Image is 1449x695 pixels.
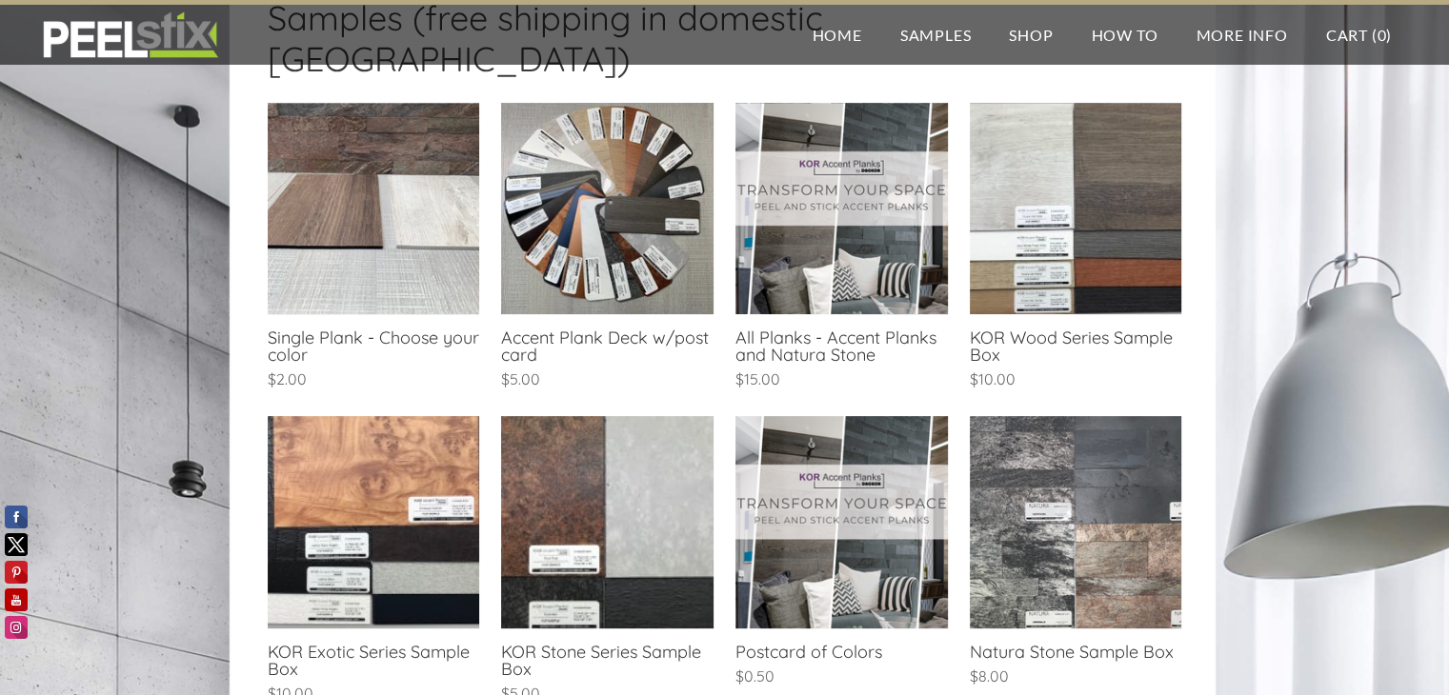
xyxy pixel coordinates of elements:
a: More Info [1177,5,1306,65]
a: Cart (0) [1307,5,1411,65]
span: 0 [1377,26,1386,44]
a: Home [794,5,881,65]
a: Shop [990,5,1072,65]
a: How To [1073,5,1177,65]
a: Samples [881,5,991,65]
img: REFACE SUPPLIES [38,11,222,59]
